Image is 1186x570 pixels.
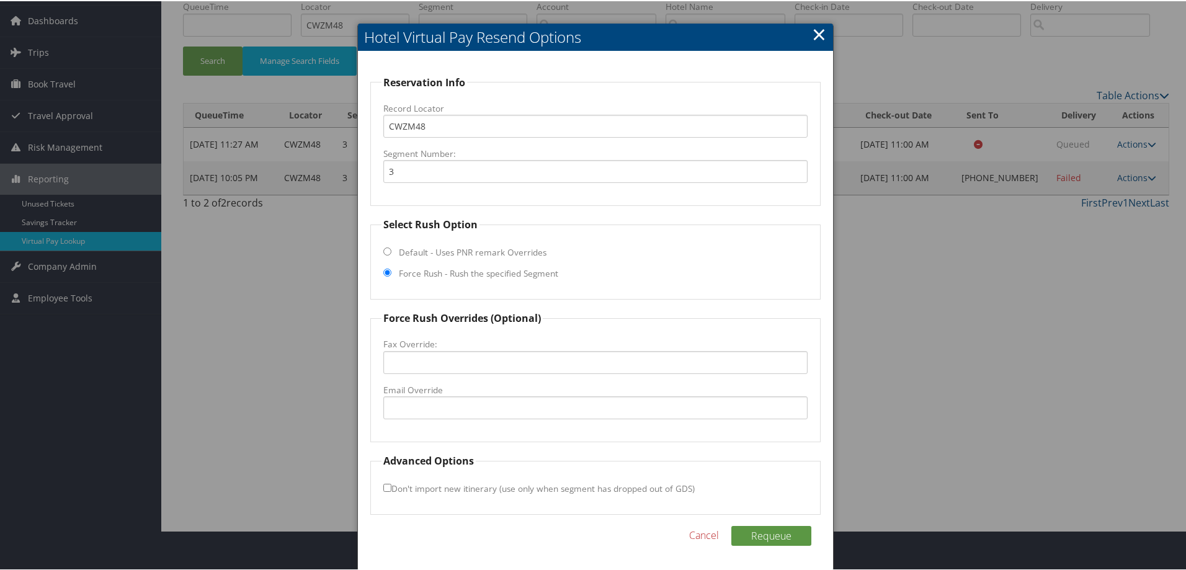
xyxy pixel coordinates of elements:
a: Close [812,20,826,45]
label: Default - Uses PNR remark Overrides [399,245,546,257]
h2: Hotel Virtual Pay Resend Options [358,22,833,50]
a: Cancel [689,527,719,541]
label: Don't import new itinerary (use only when segment has dropped out of GDS) [383,476,695,499]
label: Email Override [383,383,808,395]
input: Don't import new itinerary (use only when segment has dropped out of GDS) [383,483,391,491]
label: Segment Number: [383,146,808,159]
button: Requeue [731,525,811,545]
label: Force Rush - Rush the specified Segment [399,266,558,278]
legend: Advanced Options [381,452,476,467]
legend: Select Rush Option [381,216,479,231]
legend: Reservation Info [381,74,467,89]
legend: Force Rush Overrides (Optional) [381,309,543,324]
label: Fax Override: [383,337,808,349]
label: Record Locator [383,101,808,114]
